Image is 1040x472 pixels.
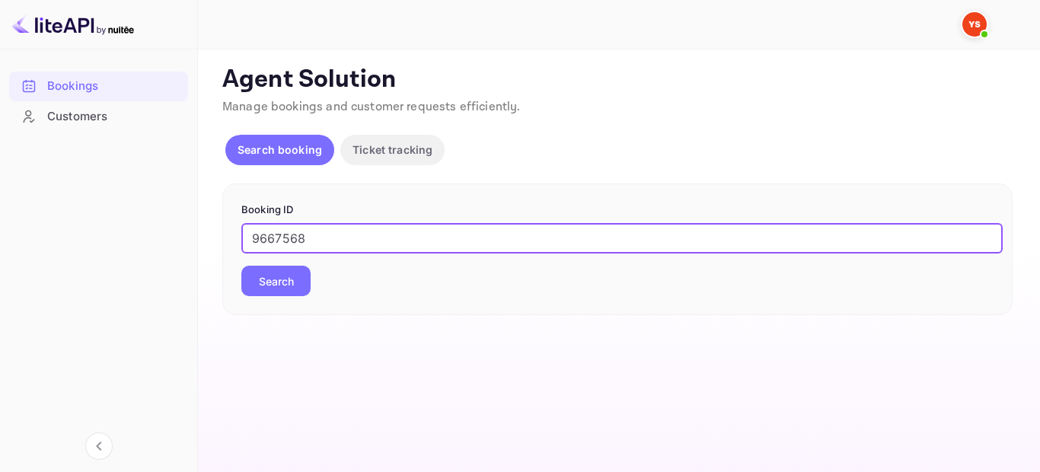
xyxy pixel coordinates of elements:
[353,142,432,158] p: Ticket tracking
[47,78,180,95] div: Bookings
[85,432,113,460] button: Collapse navigation
[12,12,134,37] img: LiteAPI logo
[9,72,188,100] a: Bookings
[241,266,311,296] button: Search
[962,12,987,37] img: Yandex Support
[9,72,188,101] div: Bookings
[222,99,521,115] span: Manage bookings and customer requests efficiently.
[238,142,322,158] p: Search booking
[222,65,1013,95] p: Agent Solution
[47,108,180,126] div: Customers
[9,102,188,132] div: Customers
[9,102,188,130] a: Customers
[241,223,1003,254] input: Enter Booking ID (e.g., 63782194)
[241,203,994,218] p: Booking ID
